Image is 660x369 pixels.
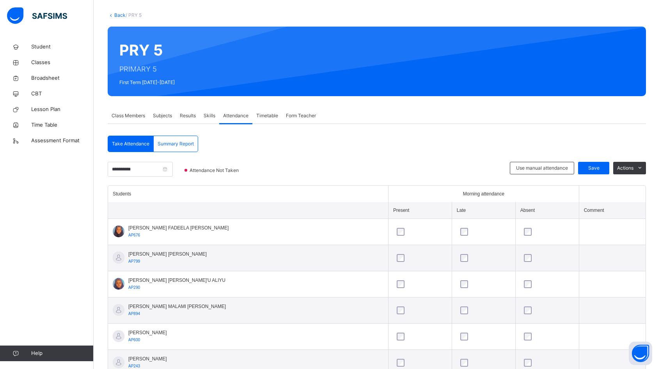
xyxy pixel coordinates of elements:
th: Late [452,202,515,219]
span: Skills [204,112,215,119]
span: Time Table [31,121,94,129]
span: AP676 [128,233,140,237]
span: Classes [31,59,94,66]
th: Students [108,186,388,202]
span: Timetable [256,112,278,119]
th: Present [388,202,452,219]
img: safsims [7,7,67,24]
span: [PERSON_NAME] [128,329,167,336]
span: Help [31,349,93,357]
span: [PERSON_NAME] FADEELA [PERSON_NAME] [128,224,229,231]
span: Lesson Plan [31,106,94,113]
span: [PERSON_NAME] [PERSON_NAME] [128,251,207,258]
a: Back [114,12,126,18]
span: Use manual attendance [516,165,568,172]
button: Open asap [629,342,652,365]
span: Student [31,43,94,51]
span: Form Teacher [286,112,316,119]
span: Attendance Not Taken [189,167,241,174]
span: Morning attendance [463,190,504,197]
span: Broadsheet [31,74,94,82]
span: Take Attendance [112,140,149,147]
span: [PERSON_NAME] MALAMI [PERSON_NAME] [128,303,226,310]
span: AP243 [128,364,140,368]
span: [PERSON_NAME] [128,355,167,362]
span: AP600 [128,338,140,342]
span: Assessment Format [31,137,94,145]
span: Class Members [112,112,145,119]
span: / PRY 5 [126,12,142,18]
span: Save [584,165,603,172]
span: AP799 [128,259,140,263]
th: Comment [579,202,646,219]
span: Subjects [153,112,172,119]
span: AP894 [128,312,140,316]
span: AP290 [128,285,140,290]
span: [PERSON_NAME] [PERSON_NAME]'U ALIYU [128,277,225,284]
span: CBT [31,90,94,98]
span: Summary Report [158,140,194,147]
span: Actions [617,165,633,172]
span: Attendance [223,112,248,119]
th: Absent [515,202,579,219]
span: Results [180,112,196,119]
